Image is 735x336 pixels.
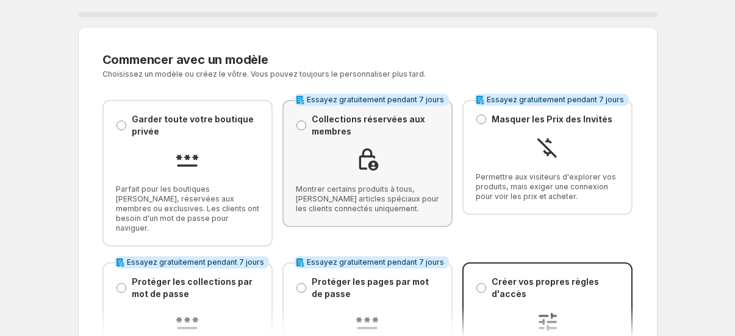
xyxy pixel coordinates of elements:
[127,257,264,267] span: Essayez gratuitement pendant 7 jours
[355,147,379,172] img: Collections réservées aux membres
[536,310,560,334] img: Créer vos propres règles d'accès
[175,147,199,172] img: Garder toute votre boutique privée
[116,184,259,233] span: Parfait pour les boutiques [PERSON_NAME], réservées aux membres ou exclusives. Les clients ont be...
[536,135,560,159] img: Masquer les Prix des Invités
[296,184,439,214] span: Montrer certains produits à tous, [PERSON_NAME] articles spéciaux pour les clients connectés uniq...
[492,276,619,300] p: Créer vos propres règles d'accès
[476,172,619,201] span: Permettre aux visiteurs d'explorer vos produits, mais exiger une connexion pour voir les prix et ...
[132,276,259,300] p: Protéger les collections par mot de passe
[492,113,612,125] p: Masquer les Prix des Invités
[312,276,439,300] p: Protéger les pages par mot de passe
[102,69,525,79] p: Choisissez un modèle ou créez le vôtre. Vous pouvez toujours le personnaliser plus tard.
[307,95,444,105] span: Essayez gratuitement pendant 7 jours
[175,310,199,334] img: Protéger les collections par mot de passe
[132,113,259,138] p: Garder toute votre boutique privée
[307,257,444,267] span: Essayez gratuitement pendant 7 jours
[355,310,379,334] img: Protéger les pages par mot de passe
[312,113,439,138] p: Collections réservées aux membres
[487,95,624,105] span: Essayez gratuitement pendant 7 jours
[102,52,268,67] span: Commencer avec un modèle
